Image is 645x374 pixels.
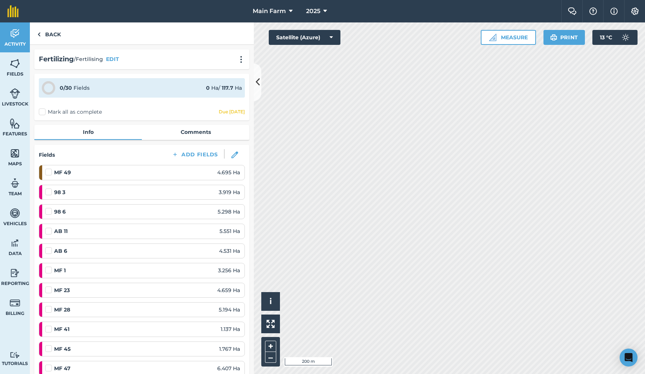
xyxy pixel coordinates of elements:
[206,84,242,92] div: Ha / Ha
[231,151,238,158] img: svg+xml;base64,PHN2ZyB3aWR0aD0iMTgiIGhlaWdodD0iMTgiIHZpZXdCb3g9IjAgMCAxOCAxOCIgZmlsbD0ibm9uZSIgeG...
[54,364,71,373] strong: MF 47
[54,168,71,177] strong: MF 49
[265,352,276,363] button: –
[10,28,20,39] img: svg+xml;base64,PD94bWwgdmVyc2lvbj0iMS4wIiBlbmNvZGluZz0idXRmLTgiPz4KPCEtLSBHZW5lcmF0b3I6IEFkb2JlIE...
[218,208,240,216] span: 5.298 Ha
[269,297,272,306] span: i
[568,7,577,15] img: Two speech bubbles overlapping with the left bubble in the forefront
[543,30,585,45] button: Print
[10,178,20,189] img: svg+xml;base64,PD94bWwgdmVyc2lvbj0iMS4wIiBlbmNvZGluZz0idXRmLTgiPz4KPCEtLSBHZW5lcmF0b3I6IEFkb2JlIE...
[54,286,70,294] strong: MF 23
[219,345,240,353] span: 1.767 Ha
[54,345,71,353] strong: MF 45
[218,266,240,275] span: 3.256 Ha
[10,297,20,309] img: svg+xml;base64,PD94bWwgdmVyc2lvbj0iMS4wIiBlbmNvZGluZz0idXRmLTgiPz4KPCEtLSBHZW5lcmF0b3I6IEFkb2JlIE...
[219,227,240,235] span: 5.551 Ha
[206,85,210,91] strong: 0
[34,125,142,139] a: Info
[54,188,65,196] strong: 98 3
[221,325,240,333] span: 1.137 Ha
[620,349,638,367] div: Open Intercom Messenger
[306,7,320,16] span: 2025
[37,30,41,39] img: svg+xml;base64,PHN2ZyB4bWxucz0iaHR0cDovL3d3dy53My5vcmcvMjAwMC9zdmciIHdpZHRoPSI5IiBoZWlnaHQ9IjI0Ii...
[10,267,20,279] img: svg+xml;base64,PD94bWwgdmVyc2lvbj0iMS4wIiBlbmNvZGluZz0idXRmLTgiPz4KPCEtLSBHZW5lcmF0b3I6IEFkb2JlIE...
[54,208,66,216] strong: 98 6
[10,148,20,159] img: svg+xml;base64,PHN2ZyB4bWxucz0iaHR0cDovL3d3dy53My5vcmcvMjAwMC9zdmciIHdpZHRoPSI1NiIgaGVpZ2h0PSI2MC...
[39,54,74,65] h2: Fertilizing
[219,247,240,255] span: 4.531 Ha
[10,208,20,219] img: svg+xml;base64,PD94bWwgdmVyc2lvbj0iMS4wIiBlbmNvZGluZz0idXRmLTgiPz4KPCEtLSBHZW5lcmF0b3I6IEFkb2JlIE...
[10,352,20,359] img: svg+xml;base64,PD94bWwgdmVyc2lvbj0iMS4wIiBlbmNvZGluZz0idXRmLTgiPz4KPCEtLSBHZW5lcmF0b3I6IEFkb2JlIE...
[54,325,69,333] strong: MF 41
[217,168,240,177] span: 4.695 Ha
[7,5,19,17] img: fieldmargin Logo
[219,188,240,196] span: 3.919 Ha
[592,30,638,45] button: 13 °C
[550,33,557,42] img: svg+xml;base64,PHN2ZyB4bWxucz0iaHR0cDovL3d3dy53My5vcmcvMjAwMC9zdmciIHdpZHRoPSIxOSIgaGVpZ2h0PSIyNC...
[39,108,102,116] label: Mark all as complete
[267,320,275,328] img: Four arrows, one pointing top left, one top right, one bottom right and the last bottom left
[481,30,536,45] button: Measure
[10,118,20,129] img: svg+xml;base64,PHN2ZyB4bWxucz0iaHR0cDovL3d3dy53My5vcmcvMjAwMC9zdmciIHdpZHRoPSI1NiIgaGVpZ2h0PSI2MC...
[54,306,70,314] strong: MF 28
[600,30,612,45] span: 13 ° C
[261,292,280,311] button: i
[253,7,286,16] span: Main Farm
[106,55,119,63] button: EDIT
[222,85,233,91] strong: 117.7
[219,109,245,115] div: Due [DATE]
[265,341,276,352] button: +
[142,125,249,139] a: Comments
[39,151,55,159] h4: Fields
[54,227,68,235] strong: AB 11
[489,34,496,41] img: Ruler icon
[30,22,68,45] a: Back
[10,237,20,249] img: svg+xml;base64,PD94bWwgdmVyc2lvbj0iMS4wIiBlbmNvZGluZz0idXRmLTgiPz4KPCEtLSBHZW5lcmF0b3I6IEFkb2JlIE...
[610,7,618,16] img: svg+xml;base64,PHN2ZyB4bWxucz0iaHR0cDovL3d3dy53My5vcmcvMjAwMC9zdmciIHdpZHRoPSIxNyIgaGVpZ2h0PSIxNy...
[618,30,633,45] img: svg+xml;base64,PD94bWwgdmVyc2lvbj0iMS4wIiBlbmNvZGluZz0idXRmLTgiPz4KPCEtLSBHZW5lcmF0b3I6IEFkb2JlIE...
[217,286,240,294] span: 4.659 Ha
[269,30,340,45] button: Satellite (Azure)
[10,88,20,99] img: svg+xml;base64,PD94bWwgdmVyc2lvbj0iMS4wIiBlbmNvZGluZz0idXRmLTgiPz4KPCEtLSBHZW5lcmF0b3I6IEFkb2JlIE...
[166,149,224,160] button: Add Fields
[219,306,240,314] span: 5.194 Ha
[217,364,240,373] span: 6.407 Ha
[54,266,66,275] strong: MF 1
[60,85,72,91] strong: 0 / 30
[237,56,246,63] img: svg+xml;base64,PHN2ZyB4bWxucz0iaHR0cDovL3d3dy53My5vcmcvMjAwMC9zdmciIHdpZHRoPSIyMCIgaGVpZ2h0PSIyNC...
[60,84,90,92] div: Fields
[54,247,67,255] strong: AB 6
[630,7,639,15] img: A cog icon
[74,55,103,63] span: / Fertilising
[10,58,20,69] img: svg+xml;base64,PHN2ZyB4bWxucz0iaHR0cDovL3d3dy53My5vcmcvMjAwMC9zdmciIHdpZHRoPSI1NiIgaGVpZ2h0PSI2MC...
[589,7,598,15] img: A question mark icon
